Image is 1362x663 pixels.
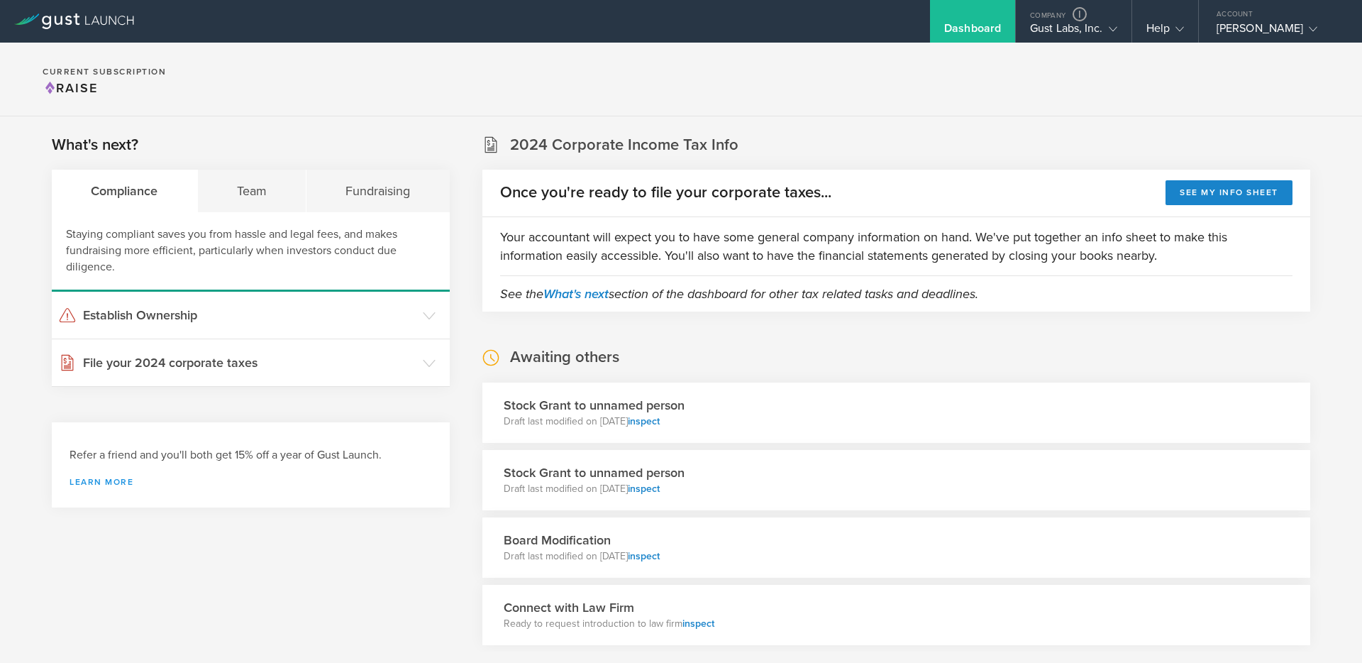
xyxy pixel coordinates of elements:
p: Draft last modified on [DATE] [504,415,685,429]
p: Draft last modified on [DATE] [504,482,685,496]
h3: Refer a friend and you'll both get 15% off a year of Gust Launch. [70,447,432,464]
h3: Stock Grant to unnamed person [504,464,685,482]
h3: File your 2024 corporate taxes [83,354,416,372]
a: inspect [682,618,714,630]
h2: Awaiting others [510,347,619,368]
a: What's next [543,286,609,302]
a: inspect [628,550,660,562]
div: Staying compliant saves you from hassle and legal fees, and makes fundraising more efficient, par... [52,212,450,292]
p: Ready to request introduction to law firm [504,617,714,631]
iframe: Chat Widget [1291,595,1362,663]
a: Learn more [70,478,432,486]
h2: What's next? [52,135,138,155]
div: Compliance [52,170,198,212]
h3: Establish Ownership [83,306,416,324]
a: inspect [628,415,660,427]
a: inspect [628,483,660,495]
p: Draft last modified on [DATE] [504,549,660,564]
h2: Once you're ready to file your corporate taxes... [500,182,831,203]
em: See the section of the dashboard for other tax related tasks and deadlines. [500,286,978,302]
h2: 2024 Corporate Income Tax Info [510,135,738,155]
h3: Board Modification [504,531,660,549]
div: [PERSON_NAME] [1217,21,1337,43]
p: Your accountant will expect you to have some general company information on hand. We've put toget... [500,228,1292,265]
div: Fundraising [306,170,450,212]
div: Help [1146,21,1184,43]
div: Gust Labs, Inc. [1030,21,1117,43]
div: Team [198,170,307,212]
div: Dashboard [944,21,1001,43]
button: See my info sheet [1166,180,1292,205]
h3: Stock Grant to unnamed person [504,396,685,415]
span: Raise [43,80,98,96]
h3: Connect with Law Firm [504,598,714,617]
h2: Current Subscription [43,67,166,76]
